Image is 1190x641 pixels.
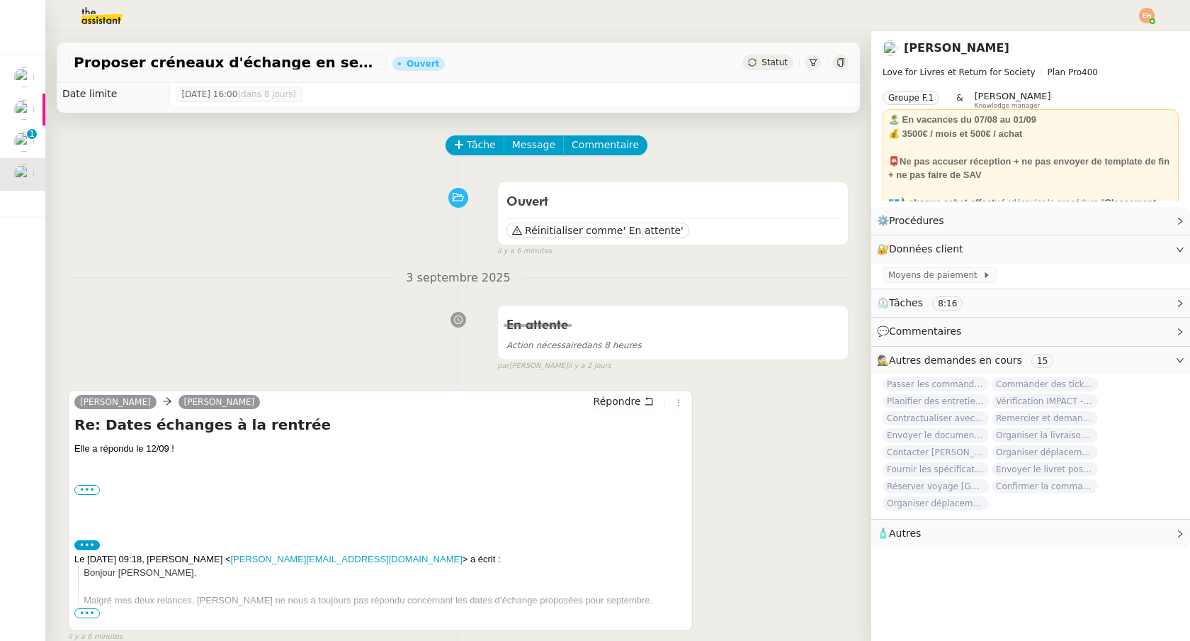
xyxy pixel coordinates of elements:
[877,325,968,337] span: 💬
[888,196,1173,223] div: dérouler la procédure " "
[889,528,921,539] span: Autres
[1082,67,1098,77] span: 400
[956,91,963,109] span: &
[883,411,989,425] span: Contractualiser avec SKEMA pour apprentissage
[888,268,982,282] span: Moyens de paiement
[992,445,1098,459] span: Organiser déplacement à [GEOGRAPHIC_DATA] pour colloque
[14,165,34,184] img: users%2FtFhOaBya8rNVU5KG7br7ns1BCvi2%2Favatar%2Faa8c47da-ee6c-4101-9e7d-730f2e64f978
[888,197,1011,208] u: 💶À chaque achat effectué :
[512,137,555,153] span: Message
[877,213,951,229] span: ⚙️
[506,340,582,350] span: Action nécessaire
[84,593,686,608] div: Malgré mes deux relances, [PERSON_NAME] ne nous a toujours pas répondu concernant les dates d’éch...
[1031,354,1053,368] nz-tag: 15
[888,156,1169,181] strong: 📮Ne pas accuser réception + ne pas envoyer de template de fin + ne pas faire de SAV
[877,355,1059,366] span: 🕵️
[883,91,939,105] nz-tag: Groupe F.1
[883,394,989,408] span: Planifier des entretiens de recrutement
[888,114,1036,125] strong: 🏝️﻿ En vacances du 07/08 au 01/09
[231,554,463,564] a: [PERSON_NAME][EMAIL_ADDRESS][DOMAIN_NAME]
[14,67,34,87] img: users%2Ff7AvM1H5WROKDkFYQNHz8zv46LV2%2Favatar%2Ffa026806-15e4-4312-a94b-3cc825a940eb
[74,442,686,456] div: Elle a répondu le 12/09 !
[877,241,969,257] span: 🔐
[992,411,1098,425] span: Remercier et demander un CV
[761,57,788,67] span: Statut
[74,485,100,495] label: •••
[877,528,921,539] span: 🧴
[568,360,611,372] span: il y a 2 jours
[871,235,1190,263] div: 🔐Données client
[407,60,439,68] div: Ouvert
[889,243,963,255] span: Données client
[74,540,100,550] label: •••
[594,394,641,408] span: Répondre
[623,223,683,238] span: ' En attente'
[563,135,647,155] button: Commentaire
[992,394,1098,408] span: Vérification IMPACT - AEPC CONCORDE
[506,340,642,350] span: dans 8 heures
[395,269,521,288] span: 3 septembre 2025
[883,377,989,391] span: Passer les commandes de livres Impactes
[572,137,639,153] span: Commentaire
[1048,67,1082,77] span: Plan Pro
[975,102,1041,110] span: Knowledge manager
[871,347,1190,374] div: 🕵️Autres demandes en cours 15
[14,132,34,152] img: users%2FtFhOaBya8rNVU5KG7br7ns1BCvi2%2Favatar%2Faa8c47da-ee6c-4101-9e7d-730f2e64f978
[889,325,961,337] span: Commentaires
[74,55,381,69] span: Proposer créneaux d'échange en septembre
[932,296,963,311] nz-tag: 8:16
[883,496,989,511] span: Organiser déplacement à [GEOGRAPHIC_DATA]
[525,223,623,238] span: Réinitialiser comme
[497,245,552,257] span: il y a 6 minutes
[497,360,611,372] small: [PERSON_NAME]
[904,41,1009,55] a: [PERSON_NAME]
[871,289,1190,317] div: ⏲️Tâches 8:16
[871,520,1190,547] div: 🧴Autres
[883,462,989,476] span: Fournir les spécifications de l'étagère
[178,396,261,408] a: [PERSON_NAME]
[871,207,1190,235] div: ⚙️Procédures
[883,479,989,494] span: Réserver voyage [GEOGRAPHIC_DATA]
[27,129,37,139] nz-badge-sup: 1
[29,129,35,142] p: 1
[467,137,496,153] span: Tâche
[504,135,564,155] button: Message
[877,297,975,308] span: ⏲️
[888,128,1022,139] strong: 💰 3500€ / mois et 500€ / achat
[506,223,689,238] button: Réinitialiser comme' En attente'
[14,100,34,120] img: users%2FtFhOaBya8rNVU5KG7br7ns1BCvi2%2Favatar%2Faa8c47da-ee6c-4101-9e7d-730f2e64f978
[74,552,686,567] div: Le [DATE] 09:18, [PERSON_NAME] < > a écrit :
[992,377,1098,391] span: Commander des tickets restaurants [GEOGRAPHIC_DATA] - [DATE]
[889,355,1022,366] span: Autres demandes en cours
[74,608,100,618] span: •••
[871,318,1190,345] div: 💬Commentaires
[992,479,1098,494] span: Confirmer la commande des bibliothèques
[975,91,1051,101] span: [PERSON_NAME]
[237,89,296,99] span: (dans 8 jours)
[992,428,1098,442] span: Organiser la livraison à [GEOGRAPHIC_DATA]
[883,428,989,442] span: Envoyer le document complété à Actes Sud
[84,566,686,580] div: Bonjour [PERSON_NAME],
[74,396,157,408] a: [PERSON_NAME]
[883,67,1036,77] span: Love for Livres et Return for Society
[446,135,504,155] button: Tâche
[992,462,1098,476] span: Envoyer le livret post-séminaire
[497,360,509,372] span: par
[181,87,296,101] span: [DATE] 16:00
[57,83,170,106] td: Date limite
[889,297,923,308] span: Tâches
[506,196,548,208] span: Ouvert
[589,394,659,409] button: Répondre
[883,445,989,459] span: Contacter [PERSON_NAME] pour sessions post-formation
[74,415,686,435] h4: Re: Dates échanges à la rentrée
[889,215,944,226] span: Procédures
[1139,8,1155,23] img: svg
[883,40,898,56] img: users%2FtFhOaBya8rNVU5KG7br7ns1BCvi2%2Favatar%2Faa8c47da-ee6c-4101-9e7d-730f2e64f978
[506,319,568,332] span: En attente
[975,91,1051,109] app-user-label: Knowledge manager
